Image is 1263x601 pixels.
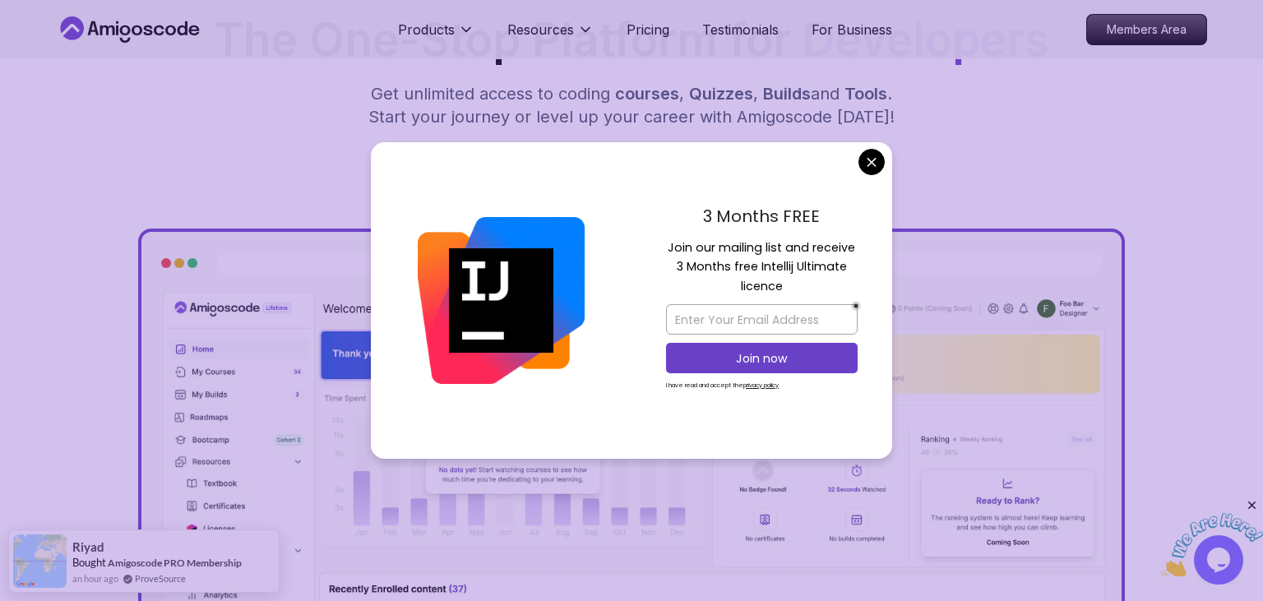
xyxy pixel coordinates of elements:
[507,20,574,39] p: Resources
[355,82,908,128] p: Get unlimited access to coding , , and . Start your journey or level up your career with Amigosco...
[13,534,67,588] img: provesource social proof notification image
[1087,15,1206,44] p: Members Area
[615,84,679,104] span: courses
[398,20,455,39] p: Products
[72,571,118,585] span: an hour ago
[844,84,887,104] span: Tools
[763,84,811,104] span: Builds
[702,20,779,39] a: Testimonials
[108,557,242,569] a: Amigoscode PRO Membership
[398,20,474,53] button: Products
[72,556,106,569] span: Bought
[507,20,594,53] button: Resources
[72,540,104,554] span: riyad
[135,571,186,585] a: ProveSource
[1086,14,1207,45] a: Members Area
[627,20,669,39] a: Pricing
[1161,498,1263,576] iframe: chat widget
[812,20,892,39] a: For Business
[69,17,1194,62] h1: The One-Stop Platform for
[689,84,753,104] span: Quizzes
